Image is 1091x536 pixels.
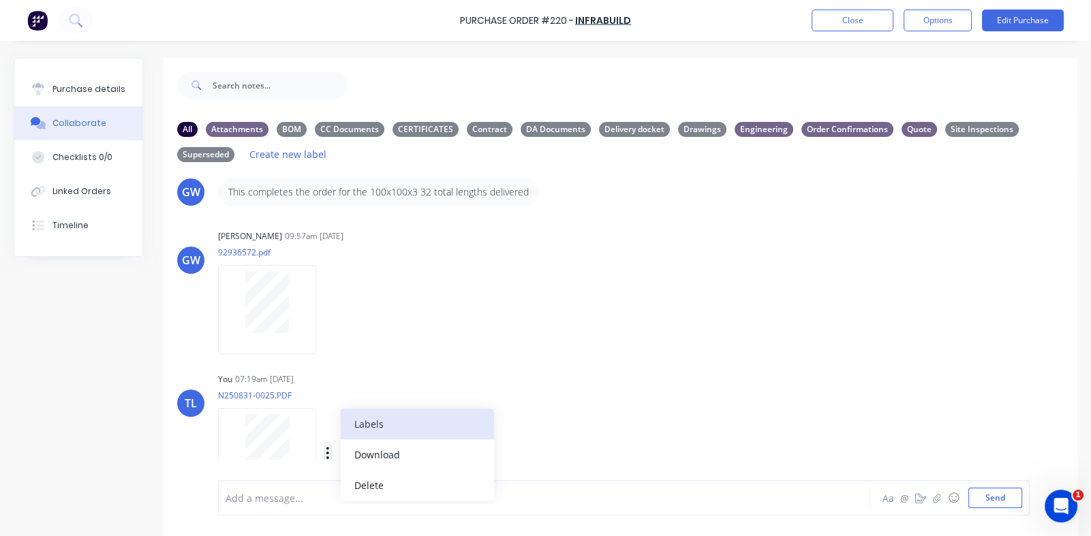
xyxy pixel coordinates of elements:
div: Checklists 0/0 [52,151,112,163]
div: Timeline [52,219,89,232]
div: GW [182,184,200,200]
button: Send [968,488,1022,508]
p: 92936572.pdf [218,247,330,258]
div: Purchase Order #220 - [460,14,574,28]
div: 07:19am [DATE] [235,373,294,385]
div: TL [185,395,197,411]
button: Download [341,439,494,470]
p: N250831-0025.PDF [218,390,468,401]
button: Edit Purchase [982,10,1064,31]
button: Collaborate [14,106,142,140]
div: Attachments [206,122,268,137]
button: Labels [341,409,494,439]
div: Superseded [177,147,234,162]
button: Timeline [14,208,142,242]
input: Search notes... [213,72,348,99]
p: This completes the order for the 100x100x3 32 total lengths delivered [228,185,529,199]
a: Infrabuild [575,14,631,27]
div: GW [182,252,200,268]
div: CERTIFICATES [393,122,459,137]
button: Delete [341,470,494,501]
button: Close [812,10,893,31]
div: [PERSON_NAME] [218,230,282,242]
button: Linked Orders [14,174,142,208]
div: DA Documents [521,122,591,137]
div: Engineering [735,122,793,137]
div: Delivery docket [599,122,670,137]
div: 09:57am [DATE] [285,230,343,242]
div: CC Documents [315,122,384,137]
button: @ [896,490,912,506]
div: Purchase details [52,83,125,95]
button: Purchase details [14,72,142,106]
img: Factory [27,10,48,31]
button: Create new label [243,145,334,163]
div: Contract [467,122,512,137]
iframe: Intercom live chat [1045,490,1077,522]
div: BOM [277,122,307,137]
div: All [177,122,198,137]
button: Aa [880,490,896,506]
div: Linked Orders [52,185,111,198]
button: Options [904,10,972,31]
span: 1 [1073,490,1084,501]
div: Quote [902,122,937,137]
div: You [218,373,232,385]
div: Order Confirmations [801,122,893,137]
button: Checklists 0/0 [14,140,142,174]
div: Drawings [678,122,726,137]
div: Site Inspections [945,122,1019,137]
button: ☺ [945,490,962,506]
div: Collaborate [52,117,106,129]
